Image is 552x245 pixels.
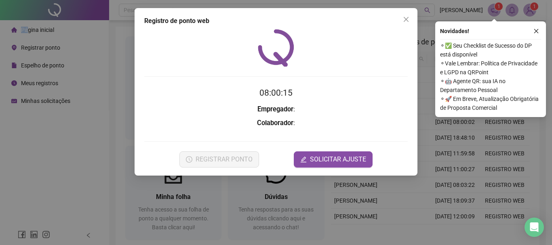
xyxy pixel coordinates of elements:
[440,41,541,59] span: ⚬ ✅ Seu Checklist de Sucesso do DP está disponível
[440,94,541,112] span: ⚬ 🚀 Em Breve, Atualização Obrigatória de Proposta Comercial
[300,156,307,163] span: edit
[257,105,293,113] strong: Empregador
[258,29,294,67] img: QRPoint
[440,77,541,94] span: ⚬ 🤖 Agente QR: sua IA no Departamento Pessoal
[400,13,413,26] button: Close
[525,218,544,237] div: Open Intercom Messenger
[403,16,409,23] span: close
[144,104,408,115] h3: :
[257,119,293,127] strong: Colaborador
[440,27,469,36] span: Novidades !
[310,155,366,164] span: SOLICITAR AJUSTE
[294,151,373,168] button: editSOLICITAR AJUSTE
[259,88,293,98] time: 08:00:15
[533,28,539,34] span: close
[144,16,408,26] div: Registro de ponto web
[440,59,541,77] span: ⚬ Vale Lembrar: Política de Privacidade e LGPD na QRPoint
[144,118,408,128] h3: :
[179,151,259,168] button: REGISTRAR PONTO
